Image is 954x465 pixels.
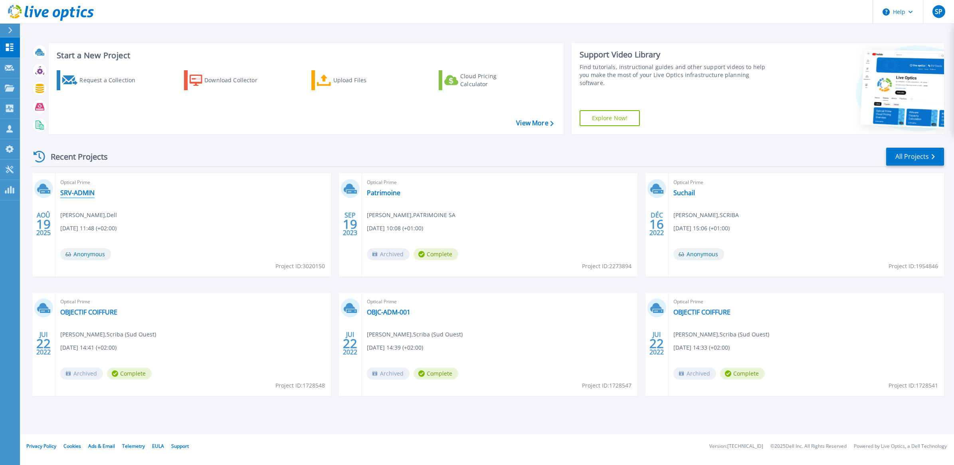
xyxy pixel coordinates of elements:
a: Patrimoine [367,189,400,197]
div: JUI 2022 [36,329,51,358]
span: Optical Prime [673,178,939,187]
a: EULA [152,443,164,449]
span: Archived [367,368,410,380]
span: [PERSON_NAME] , SCRIBA [673,211,739,220]
span: Archived [60,368,103,380]
div: AOÛ 2025 [36,210,51,239]
span: Complete [414,368,458,380]
span: [DATE] 11:48 (+02:00) [60,224,117,233]
span: 22 [36,340,51,347]
span: Project ID: 1954846 [889,262,938,271]
span: Project ID: 3020150 [275,262,325,271]
span: 22 [343,340,357,347]
span: Project ID: 1728547 [582,381,631,390]
div: Download Collector [204,72,268,88]
span: Optical Prime [60,297,326,306]
li: © 2025 Dell Inc. All Rights Reserved [770,444,847,449]
span: [PERSON_NAME] , Scriba (Sud Ouest) [367,330,463,339]
a: View More [516,119,553,127]
a: Upload Files [311,70,400,90]
span: Project ID: 1728541 [889,381,938,390]
a: Request a Collection [57,70,146,90]
span: Anonymous [673,248,724,260]
span: [DATE] 14:41 (+02:00) [60,343,117,352]
div: SEP 2023 [342,210,358,239]
div: JUI 2022 [342,329,358,358]
span: [DATE] 15:06 (+01:00) [673,224,730,233]
a: Telemetry [122,443,145,449]
div: JUI 2022 [649,329,664,358]
span: Optical Prime [367,297,633,306]
a: Privacy Policy [26,443,56,449]
span: 19 [36,221,51,228]
div: Recent Projects [31,147,119,166]
a: OBJECTIF COIFFURE [60,308,117,316]
span: Project ID: 1728548 [275,381,325,390]
li: Version: [TECHNICAL_ID] [709,444,763,449]
span: [PERSON_NAME] , PATRIMOINE SA [367,211,455,220]
span: Complete [720,368,765,380]
span: [PERSON_NAME] , Dell [60,211,117,220]
span: [DATE] 14:39 (+02:00) [367,343,423,352]
span: [DATE] 14:33 (+02:00) [673,343,730,352]
a: Suchail [673,189,695,197]
span: [DATE] 10:08 (+01:00) [367,224,423,233]
a: SRV-ADMIN [60,189,95,197]
span: Complete [107,368,152,380]
span: 16 [649,221,664,228]
span: SP [935,8,942,15]
h3: Start a New Project [57,51,553,60]
a: Support [171,443,189,449]
a: All Projects [886,148,944,166]
a: Explore Now! [580,110,640,126]
div: Request a Collection [79,72,143,88]
span: Anonymous [60,248,111,260]
span: Optical Prime [367,178,633,187]
span: [PERSON_NAME] , Scriba (Sud Ouest) [60,330,156,339]
div: DÉC 2022 [649,210,664,239]
a: Cloud Pricing Calculator [439,70,528,90]
a: Download Collector [184,70,273,90]
a: OBJECTIF COIFFURE [673,308,730,316]
div: Find tutorials, instructional guides and other support videos to help you make the most of your L... [580,63,772,87]
a: Cookies [63,443,81,449]
span: 22 [649,340,664,347]
span: Optical Prime [673,297,939,306]
li: Powered by Live Optics, a Dell Technology [854,444,947,449]
span: Archived [673,368,716,380]
span: [PERSON_NAME] , Scriba (Sud Ouest) [673,330,769,339]
div: Support Video Library [580,49,772,60]
span: Optical Prime [60,178,326,187]
div: Cloud Pricing Calculator [460,72,524,88]
a: Ads & Email [88,443,115,449]
span: Project ID: 2273894 [582,262,631,271]
span: Archived [367,248,410,260]
span: 19 [343,221,357,228]
span: Complete [414,248,458,260]
div: Upload Files [333,72,397,88]
a: OBJC-ADM-001 [367,308,410,316]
